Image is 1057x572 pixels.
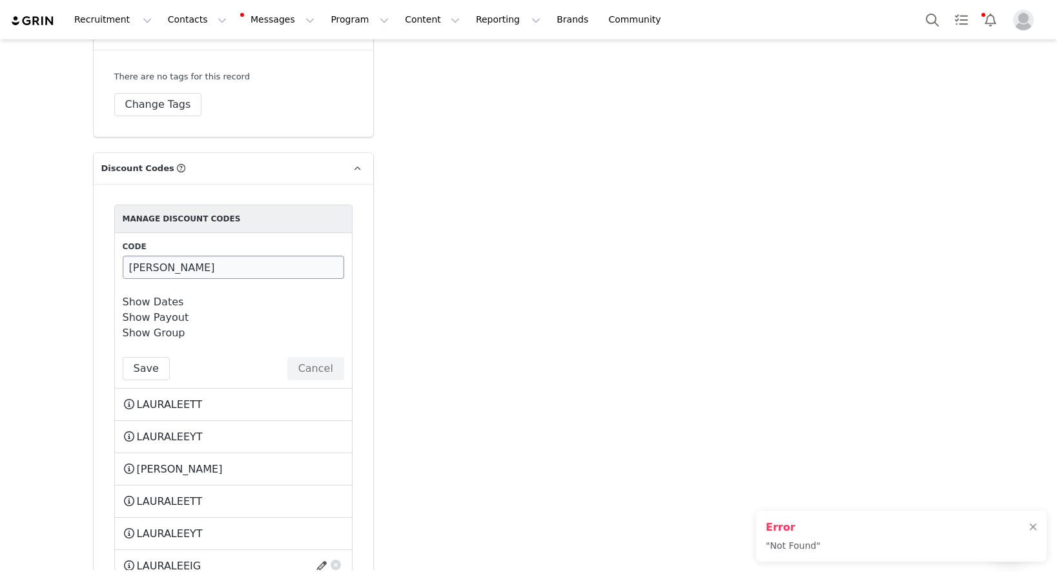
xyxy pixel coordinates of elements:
[549,5,600,34] a: Brands
[123,241,344,252] label: Code
[67,5,159,34] button: Recruitment
[114,70,250,83] div: There are no tags for this record
[123,327,185,339] a: Show Group
[123,213,344,225] div: Manage Discount Codes
[468,5,548,34] button: Reporting
[123,311,189,323] a: Show Payout
[160,5,234,34] button: Contacts
[235,5,322,34] button: Messages
[137,494,203,509] span: LAURALEETT
[137,526,203,542] span: LAURALEEYT
[137,462,223,477] span: [PERSON_NAME]
[114,93,202,116] button: Change Tags
[947,5,976,34] a: Tasks
[766,539,821,553] p: "Not Found"
[1013,10,1034,30] img: placeholder-profile.jpg
[123,357,170,380] button: Save
[601,5,675,34] a: Community
[10,15,56,27] img: grin logo
[137,429,203,445] span: LAURALEEYT
[918,5,947,34] button: Search
[976,5,1005,34] button: Notifications
[766,520,821,535] h2: Error
[137,397,203,413] span: LAURALEETT
[323,5,396,34] button: Program
[123,296,184,308] a: Show Dates
[287,357,344,380] button: Cancel
[1005,10,1047,30] button: Profile
[101,162,174,175] span: Discount Codes
[123,256,344,279] input: CODE
[397,5,467,34] button: Content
